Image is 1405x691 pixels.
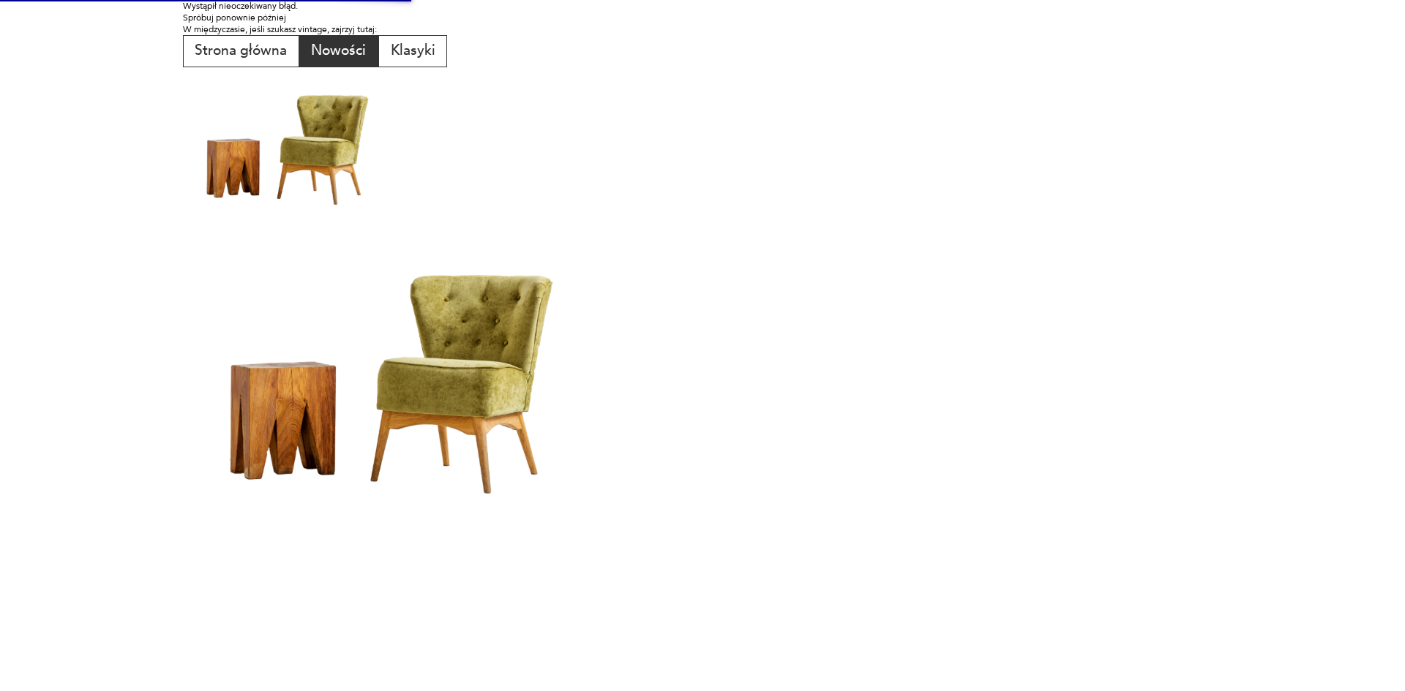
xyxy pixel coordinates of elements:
[378,46,447,58] a: Klasyki
[183,35,299,67] button: Strona główna
[299,35,378,67] button: Nowości
[183,23,1223,35] p: W międzyczasie, jeśli szukasz vintage, zajrzyj tutaj:
[183,67,397,216] img: Fotel
[183,219,609,517] img: Fotel
[299,46,378,58] a: Nowości
[183,46,299,58] a: Strona główna
[378,35,447,67] button: Klasyki
[183,12,1223,23] p: Spróbuj ponownie później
